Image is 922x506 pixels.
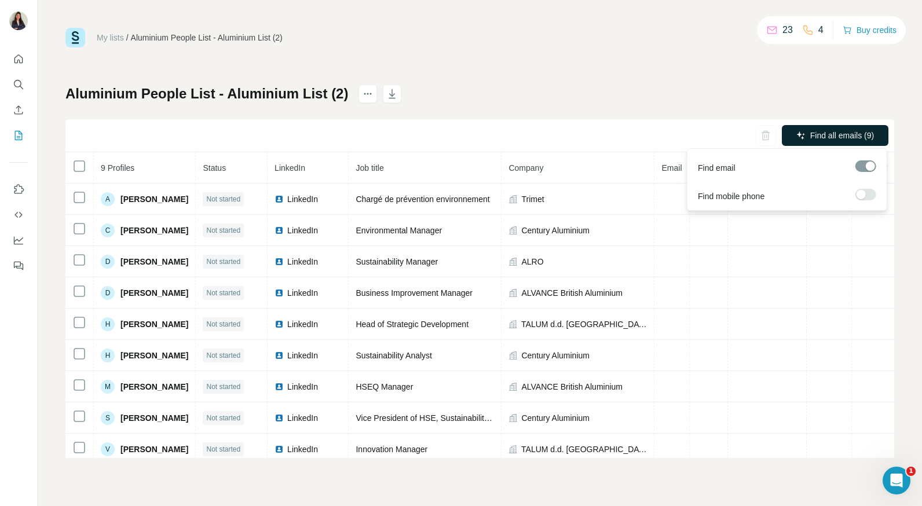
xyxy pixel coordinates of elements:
div: Aluminium People List - Aluminium List (2) [131,32,283,43]
button: Search [9,74,28,95]
span: Century Aluminium [521,350,590,361]
div: H [101,317,115,331]
span: Not started [206,194,240,204]
div: M [101,380,115,394]
iframe: Intercom live chat [883,467,910,494]
a: My lists [97,33,124,42]
span: Not started [206,256,240,267]
span: Century Aluminium [521,225,590,236]
button: Enrich CSV [9,100,28,120]
div: S [101,411,115,425]
span: [PERSON_NAME] [120,412,188,424]
span: [PERSON_NAME] [120,381,188,393]
span: Not started [206,350,240,361]
span: LinkedIn [287,287,318,299]
span: Find mobile phone [698,190,764,202]
button: Feedback [9,255,28,276]
img: LinkedIn logo [275,288,284,298]
button: My lists [9,125,28,146]
div: H [101,349,115,362]
span: Company [508,163,543,173]
span: Not started [206,288,240,298]
button: Dashboard [9,230,28,251]
button: Quick start [9,49,28,69]
button: Find all emails (9) [782,125,888,146]
span: Status [203,163,226,173]
div: D [101,255,115,269]
button: actions [358,85,377,103]
span: Chargé de prévention environnement [356,195,489,204]
img: LinkedIn logo [275,382,284,391]
button: Use Surfe API [9,204,28,225]
span: Trimet [521,193,544,205]
span: Sustainability Manager [356,257,438,266]
span: Sustainability Analyst [356,351,432,360]
span: LinkedIn [287,193,318,205]
span: Environmental Manager [356,226,442,235]
span: Job title [356,163,383,173]
span: 9 Profiles [101,163,134,173]
div: D [101,286,115,300]
span: Find all emails (9) [810,130,874,141]
img: LinkedIn logo [275,351,284,360]
span: [PERSON_NAME] [120,318,188,330]
h1: Aluminium People List - Aluminium List (2) [65,85,348,103]
span: [PERSON_NAME] [120,443,188,455]
button: Buy credits [843,22,897,38]
img: LinkedIn logo [275,445,284,454]
span: LinkedIn [287,443,318,455]
span: HSEQ Manager [356,382,413,391]
span: Not started [206,413,240,423]
span: [PERSON_NAME] [120,287,188,299]
span: Head of Strategic Development [356,320,469,329]
span: LinkedIn [287,225,318,236]
span: [PERSON_NAME] [120,256,188,267]
span: Not started [206,444,240,454]
img: LinkedIn logo [275,195,284,204]
img: Surfe Logo [65,28,85,47]
span: Business Improvement Manager [356,288,473,298]
div: C [101,223,115,237]
img: LinkedIn logo [275,226,284,235]
button: Use Surfe on LinkedIn [9,179,28,200]
span: ALVANCE British Aluminium [521,381,623,393]
span: ALVANCE British Aluminium [521,287,623,299]
span: LinkedIn [287,412,318,424]
img: Avatar [9,12,28,30]
span: Find email [698,162,736,174]
span: 1 [906,467,916,476]
span: [PERSON_NAME] [120,193,188,205]
span: Not started [206,225,240,236]
span: LinkedIn [287,318,318,330]
span: LinkedIn [287,350,318,361]
img: LinkedIn logo [275,413,284,423]
span: LinkedIn [287,256,318,267]
span: Not started [206,319,240,329]
li: / [126,32,129,43]
span: Century Aluminium [521,412,590,424]
span: LinkedIn [287,381,318,393]
div: V [101,442,115,456]
p: 4 [818,23,824,37]
span: Email [661,163,682,173]
span: LinkedIn [275,163,305,173]
span: Not started [206,382,240,392]
span: ALRO [521,256,543,267]
span: [PERSON_NAME] [120,350,188,361]
img: LinkedIn logo [275,320,284,329]
img: LinkedIn logo [275,257,284,266]
p: 23 [782,23,793,37]
span: TALUM d.d. [GEOGRAPHIC_DATA] [521,318,647,330]
span: TALUM d.d. [GEOGRAPHIC_DATA] [521,443,647,455]
span: [PERSON_NAME] [120,225,188,236]
div: A [101,192,115,206]
span: Innovation Manager [356,445,427,454]
span: Vice President of HSE, Sustainability and Managment systems [356,413,581,423]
